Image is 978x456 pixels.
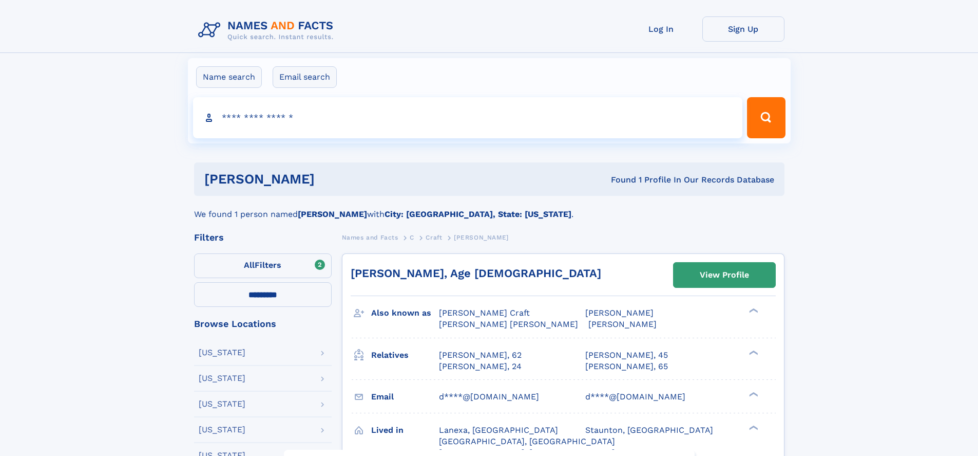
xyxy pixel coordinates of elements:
a: [PERSON_NAME], 65 [585,361,668,372]
a: [PERSON_NAME], Age [DEMOGRAPHIC_DATA] [351,267,601,280]
a: [PERSON_NAME], 24 [439,361,522,372]
div: [US_STATE] [199,426,245,434]
a: Log In [620,16,702,42]
div: ❯ [746,349,759,356]
span: [PERSON_NAME] [585,308,654,318]
span: [PERSON_NAME] [PERSON_NAME] [439,319,578,329]
span: [GEOGRAPHIC_DATA], [GEOGRAPHIC_DATA] [439,436,615,446]
a: [PERSON_NAME], 62 [439,350,522,361]
div: ❯ [746,391,759,397]
span: Lanexa, [GEOGRAPHIC_DATA] [439,425,558,435]
a: Sign Up [702,16,784,42]
h3: Email [371,388,439,406]
div: [US_STATE] [199,349,245,357]
img: Logo Names and Facts [194,16,342,44]
div: ❯ [746,424,759,431]
a: Craft [426,231,442,244]
div: Browse Locations [194,319,332,329]
div: [US_STATE] [199,400,245,408]
label: Email search [273,66,337,88]
span: All [244,260,255,270]
div: View Profile [700,263,749,287]
span: [PERSON_NAME] Craft [439,308,530,318]
div: ❯ [746,307,759,314]
h1: [PERSON_NAME] [204,173,463,186]
span: [PERSON_NAME] [454,234,509,241]
b: [PERSON_NAME] [298,209,367,219]
h3: Relatives [371,346,439,364]
h3: Lived in [371,422,439,439]
h3: Also known as [371,304,439,322]
div: Found 1 Profile In Our Records Database [463,174,774,186]
label: Name search [196,66,262,88]
a: Names and Facts [342,231,398,244]
a: C [410,231,414,244]
a: View Profile [674,263,775,287]
span: Craft [426,234,442,241]
span: C [410,234,414,241]
span: Staunton, [GEOGRAPHIC_DATA] [585,425,713,435]
input: search input [193,97,743,138]
label: Filters [194,253,332,278]
a: [PERSON_NAME], 45 [585,350,668,361]
div: [US_STATE] [199,374,245,382]
div: Filters [194,233,332,242]
b: City: [GEOGRAPHIC_DATA], State: [US_STATE] [385,209,571,219]
span: [PERSON_NAME] [588,319,657,329]
button: Search Button [747,97,785,138]
div: We found 1 person named with . [194,196,784,221]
